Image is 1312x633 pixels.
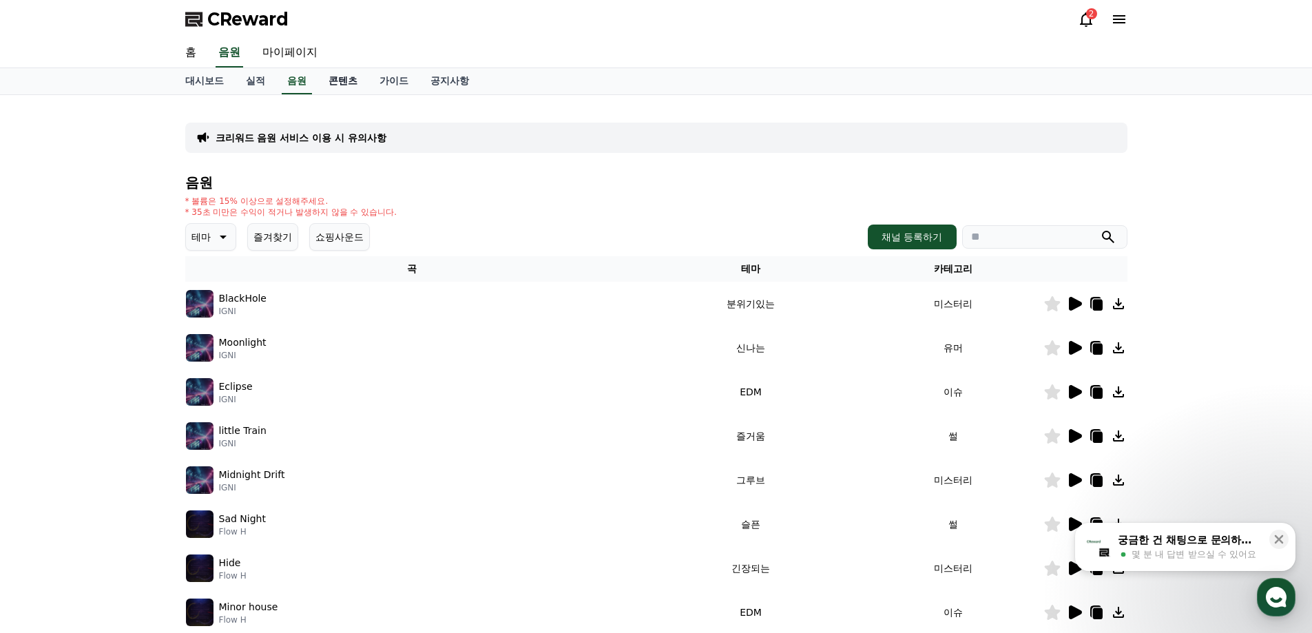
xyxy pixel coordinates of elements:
[207,8,289,30] span: CReward
[863,282,1043,326] td: 미스터리
[4,437,91,471] a: 홈
[219,380,253,394] p: Eclipse
[219,291,267,306] p: BlackHole
[219,438,267,449] p: IGNI
[638,502,862,546] td: 슬픈
[863,256,1043,282] th: 카테고리
[219,468,285,482] p: Midnight Drift
[863,414,1043,458] td: 썰
[219,424,267,438] p: little Train
[368,68,419,94] a: 가이드
[216,131,386,145] a: 크리워드 음원 서비스 이용 시 유의사항
[185,196,397,207] p: * 볼륨은 15% 이상으로 설정해주세요.
[91,437,178,471] a: 대화
[219,394,253,405] p: IGNI
[863,458,1043,502] td: 미스터리
[863,546,1043,590] td: 미스터리
[863,370,1043,414] td: 이슈
[213,457,229,468] span: 설정
[219,526,266,537] p: Flow H
[863,326,1043,370] td: 유머
[638,458,862,502] td: 그루브
[638,326,862,370] td: 신나는
[863,502,1043,546] td: 썰
[174,39,207,68] a: 홈
[178,437,264,471] a: 설정
[219,306,267,317] p: IGNI
[219,482,285,493] p: IGNI
[638,546,862,590] td: 긴장되는
[219,335,267,350] p: Moonlight
[185,223,236,251] button: 테마
[185,175,1127,190] h4: 음원
[247,223,298,251] button: 즐겨찾기
[219,600,278,614] p: Minor house
[185,256,639,282] th: 곡
[219,512,266,526] p: Sad Night
[186,510,214,538] img: music
[868,225,956,249] button: 채널 등록하기
[186,554,214,582] img: music
[638,282,862,326] td: 분위기있는
[1078,11,1094,28] a: 2
[638,370,862,414] td: EDM
[174,68,235,94] a: 대시보드
[216,39,243,68] a: 음원
[235,68,276,94] a: 실적
[317,68,368,94] a: 콘텐츠
[309,223,370,251] button: 쇼핑사운드
[186,334,214,362] img: music
[219,570,247,581] p: Flow H
[251,39,329,68] a: 마이페이지
[219,556,241,570] p: Hide
[219,614,278,625] p: Flow H
[219,350,267,361] p: IGNI
[638,256,862,282] th: 테마
[638,414,862,458] td: 즐거움
[282,68,312,94] a: 음원
[419,68,480,94] a: 공지사항
[185,207,397,218] p: * 35초 미만은 수익이 적거나 발생하지 않을 수 있습니다.
[186,378,214,406] img: music
[43,457,52,468] span: 홈
[126,458,143,469] span: 대화
[186,290,214,318] img: music
[185,8,289,30] a: CReward
[1086,8,1097,19] div: 2
[191,227,211,247] p: 테마
[186,599,214,626] img: music
[186,422,214,450] img: music
[186,466,214,494] img: music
